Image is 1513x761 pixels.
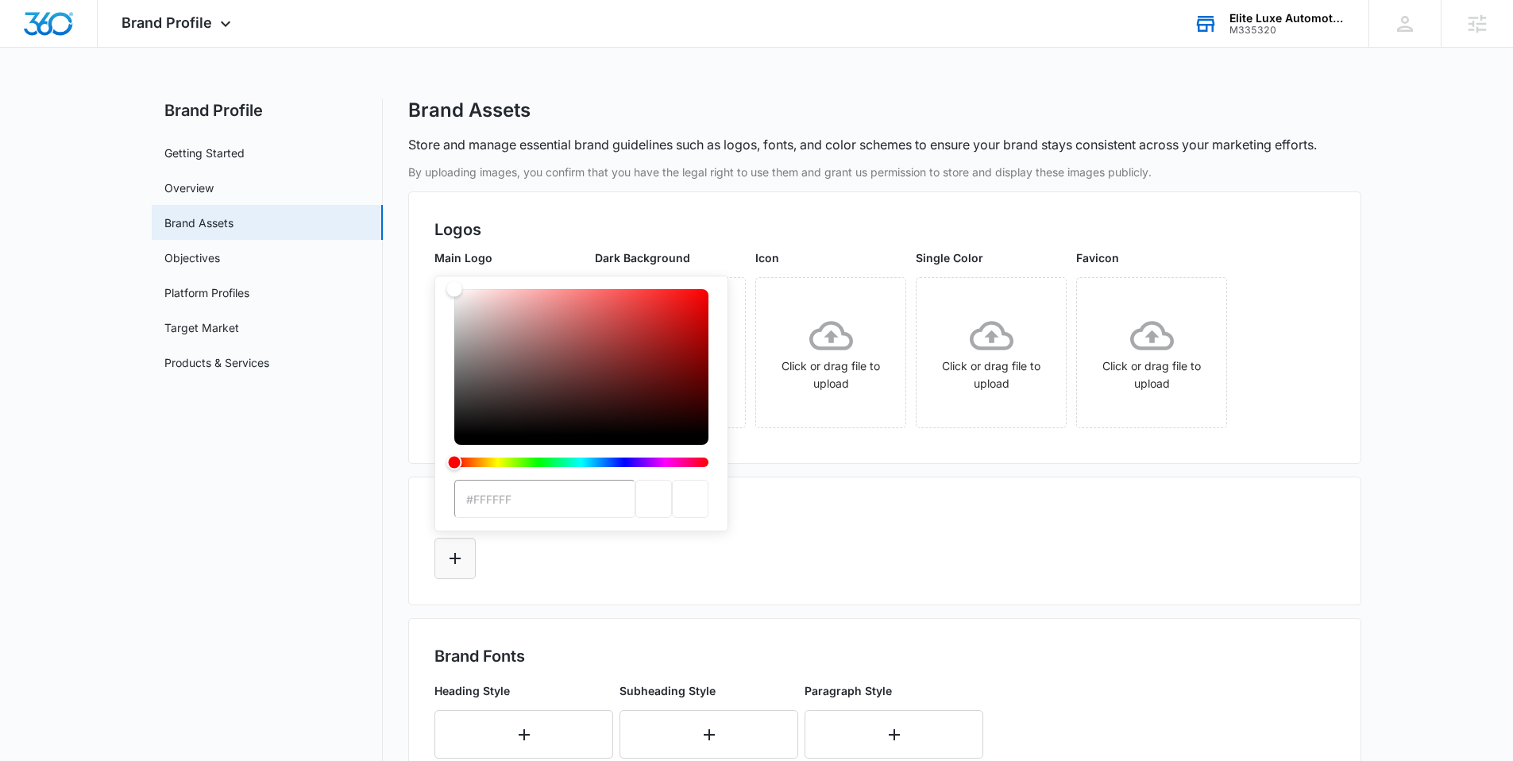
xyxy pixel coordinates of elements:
span: Click or drag file to upload [756,278,905,427]
span: Brand Profile [122,14,212,31]
span: Click or drag file to upload [1077,278,1226,427]
div: Color [454,289,708,435]
h2: Logos [434,218,1335,241]
input: color-picker-input [454,480,635,518]
p: Icon [755,249,906,266]
div: color-picker-container [454,289,708,518]
p: Subheading Style [619,682,798,699]
div: Click or drag file to upload [756,314,905,392]
div: previous color [635,480,672,518]
div: Hue [454,458,708,467]
p: Main Logo [434,249,585,266]
button: Edit Color [434,538,476,579]
p: By uploading images, you confirm that you have the legal right to use them and grant us permissio... [408,164,1361,180]
a: Objectives [164,249,220,266]
p: Single Color [916,249,1067,266]
a: Getting Started [164,145,245,161]
p: Heading Style [434,682,613,699]
div: account id [1229,25,1345,36]
a: Products & Services [164,354,269,371]
h2: Brand Profile [152,99,383,122]
p: Dark Background [595,249,746,266]
div: color-picker [454,289,708,480]
a: Target Market [164,319,239,336]
p: Favicon [1076,249,1227,266]
h1: Brand Assets [408,99,531,122]
a: Brand Assets [164,214,234,231]
h2: Brand Fonts [434,644,1335,668]
span: Click or drag file to upload [917,278,1066,427]
a: Overview [164,180,214,196]
div: current color selection [672,480,708,518]
p: Store and manage essential brand guidelines such as logos, fonts, and color schemes to ensure you... [408,135,1317,154]
div: Click or drag file to upload [1077,314,1226,392]
p: Paragraph Style [805,682,983,699]
div: Click or drag file to upload [917,314,1066,392]
a: Platform Profiles [164,284,249,301]
div: account name [1229,12,1345,25]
